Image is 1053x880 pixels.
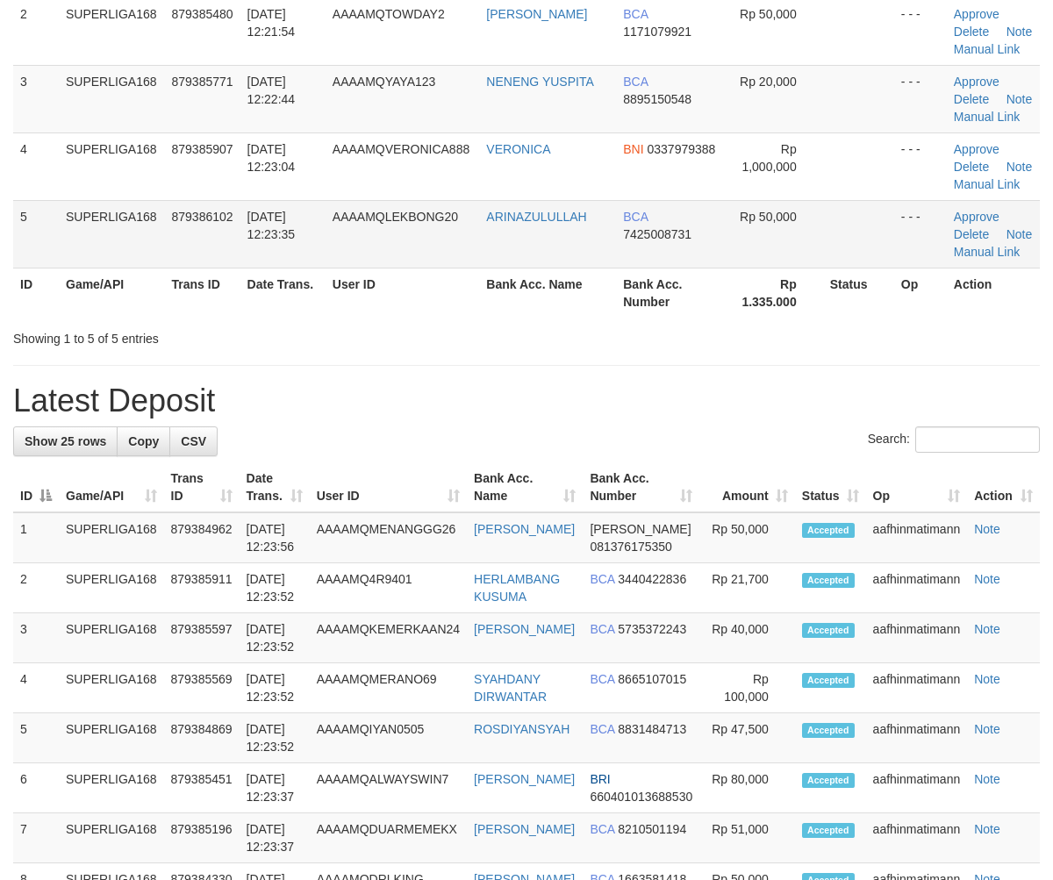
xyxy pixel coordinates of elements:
[13,323,426,347] div: Showing 1 to 5 of 5 entries
[240,563,310,613] td: [DATE] 12:23:52
[954,25,989,39] a: Delete
[59,763,164,813] td: SUPERLIGA168
[13,713,59,763] td: 5
[172,142,233,156] span: 879385907
[866,663,968,713] td: aafhinmatimann
[486,75,593,89] a: NENENG YUSPITA
[866,462,968,512] th: Op: activate to sort column ascending
[954,142,999,156] a: Approve
[164,613,240,663] td: 879385597
[618,622,686,636] span: Copy 5735372243 to clipboard
[802,723,855,738] span: Accepted
[59,613,164,663] td: SUPERLIGA168
[13,200,59,268] td: 5
[618,572,686,586] span: Copy 3440422836 to clipboard
[974,572,1000,586] a: Note
[479,268,616,318] th: Bank Acc. Name
[623,75,648,89] span: BCA
[740,210,797,224] span: Rp 50,000
[947,268,1040,318] th: Action
[1006,25,1033,39] a: Note
[866,563,968,613] td: aafhinmatimann
[13,268,59,318] th: ID
[623,25,691,39] span: Copy 1171079921 to clipboard
[310,563,467,613] td: AAAAMQ4R9401
[974,772,1000,786] a: Note
[974,722,1000,736] a: Note
[974,622,1000,636] a: Note
[13,426,118,456] a: Show 25 rows
[474,572,560,604] a: HERLAMBANG KUSUMA
[467,462,583,512] th: Bank Acc. Name: activate to sort column ascending
[172,210,233,224] span: 879386102
[699,563,794,613] td: Rp 21,700
[13,65,59,132] td: 3
[486,142,550,156] a: VERONICA
[894,268,947,318] th: Op
[623,92,691,106] span: Copy 8895150548 to clipboard
[802,823,855,838] span: Accepted
[164,563,240,613] td: 879385911
[699,462,794,512] th: Amount: activate to sort column ascending
[474,822,575,836] a: [PERSON_NAME]
[725,268,822,318] th: Rp 1.335.000
[164,512,240,563] td: 879384962
[13,462,59,512] th: ID: activate to sort column descending
[795,462,866,512] th: Status: activate to sort column ascending
[310,763,467,813] td: AAAAMQALWAYSWIN7
[240,663,310,713] td: [DATE] 12:23:52
[590,622,614,636] span: BCA
[474,622,575,636] a: [PERSON_NAME]
[866,613,968,663] td: aafhinmatimann
[333,75,436,89] span: AAAAMQYAYA123
[247,142,296,174] span: [DATE] 12:23:04
[13,813,59,863] td: 7
[59,813,164,863] td: SUPERLIGA168
[486,210,586,224] a: ARINAZULULLAH
[59,663,164,713] td: SUPERLIGA168
[25,434,106,448] span: Show 25 rows
[741,142,796,174] span: Rp 1,000,000
[894,132,947,200] td: - - -
[699,763,794,813] td: Rp 80,000
[164,763,240,813] td: 879385451
[647,142,715,156] span: Copy 0337979388 to clipboard
[310,512,467,563] td: AAAAMQMENANGGG26
[172,75,233,89] span: 879385771
[13,763,59,813] td: 6
[699,813,794,863] td: Rp 51,000
[590,772,610,786] span: BRI
[240,813,310,863] td: [DATE] 12:23:37
[59,713,164,763] td: SUPERLIGA168
[164,663,240,713] td: 879385569
[699,663,794,713] td: Rp 100,000
[1006,160,1033,174] a: Note
[59,268,165,318] th: Game/API
[59,563,164,613] td: SUPERLIGA168
[59,512,164,563] td: SUPERLIGA168
[802,523,855,538] span: Accepted
[486,7,587,21] a: [PERSON_NAME]
[802,623,855,638] span: Accepted
[590,522,691,536] span: [PERSON_NAME]
[1006,227,1033,241] a: Note
[310,613,467,663] td: AAAAMQKEMERKAAN24
[823,268,894,318] th: Status
[866,763,968,813] td: aafhinmatimann
[967,462,1040,512] th: Action: activate to sort column ascending
[974,822,1000,836] a: Note
[894,65,947,132] td: - - -
[333,7,445,21] span: AAAAMQTOWDAY2
[699,613,794,663] td: Rp 40,000
[954,160,989,174] a: Delete
[623,227,691,241] span: Copy 7425008731 to clipboard
[802,573,855,588] span: Accepted
[474,672,547,704] a: SYAHDANY DIRWANTAR
[894,200,947,268] td: - - -
[616,268,725,318] th: Bank Acc. Number
[866,813,968,863] td: aafhinmatimann
[802,773,855,788] span: Accepted
[333,210,458,224] span: AAAAMQLEKBONG20
[583,462,699,512] th: Bank Acc. Number: activate to sort column ascending
[954,92,989,106] a: Delete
